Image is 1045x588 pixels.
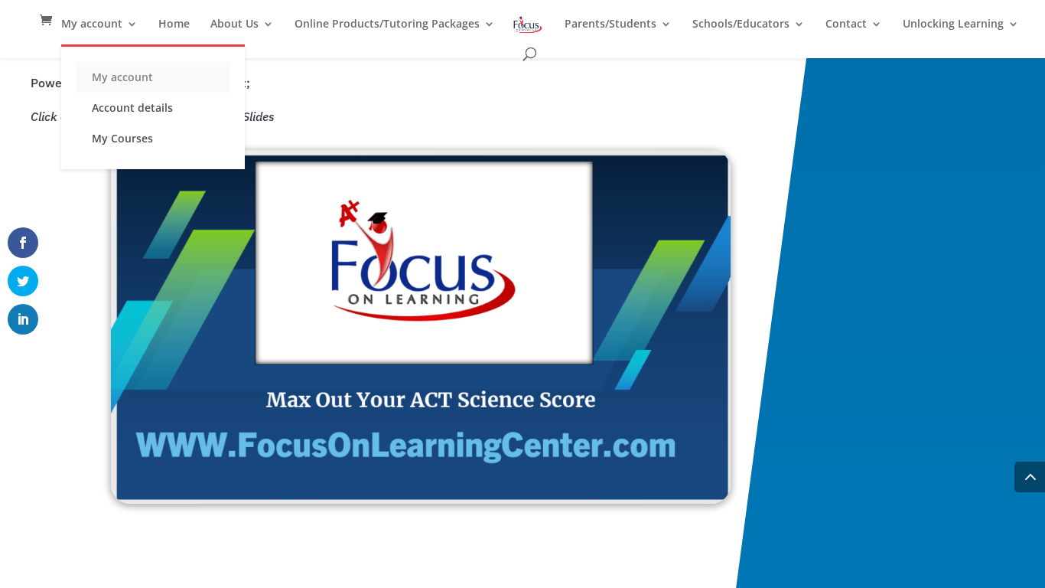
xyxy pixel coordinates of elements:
[61,18,138,44] a: My account
[825,18,882,44] a: Contact
[31,109,275,124] em: Click on the image below to access the Slides
[512,14,544,36] img: Focus on Learning
[77,93,230,123] a: Account details
[77,123,230,154] a: My Courses
[31,72,834,106] p: PowerPoint Slides for the Science Test;
[210,18,274,44] a: About Us
[692,18,805,44] a: Schools/Educators
[158,18,190,44] a: Home
[295,18,495,44] a: Online Products/Tutoring Packages
[111,489,731,508] a: Digital ACT Prep English/Reading Workbook
[77,62,230,93] a: My account
[903,18,1019,44] a: Unlocking Learning
[565,18,672,44] a: Parents/Students
[111,150,731,504] img: Science Jumpstart Screenshot TPS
